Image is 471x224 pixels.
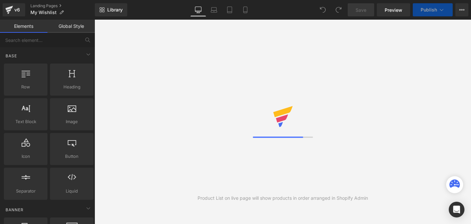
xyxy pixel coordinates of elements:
[198,195,368,202] div: Product List on live page will show products in order arranged in Shopify Admin
[107,7,123,13] span: Library
[5,53,18,59] span: Base
[3,3,25,16] a: v6
[356,7,366,13] span: Save
[190,3,206,16] a: Desktop
[316,3,329,16] button: Undo
[30,10,57,15] span: My Wishlist
[6,153,45,160] span: Icon
[6,118,45,125] span: Text Block
[13,6,21,14] div: v6
[421,7,437,12] span: Publish
[222,3,237,16] a: Tablet
[52,153,92,160] span: Button
[413,3,453,16] button: Publish
[95,3,127,16] a: New Library
[5,207,24,213] span: Banner
[206,3,222,16] a: Laptop
[47,20,95,33] a: Global Style
[52,118,92,125] span: Image
[449,202,464,217] div: Open Intercom Messenger
[52,188,92,195] span: Liquid
[6,188,45,195] span: Separator
[30,3,95,9] a: Landing Pages
[6,84,45,90] span: Row
[455,3,468,16] button: More
[52,84,92,90] span: Heading
[332,3,345,16] button: Redo
[237,3,253,16] a: Mobile
[377,3,410,16] a: Preview
[385,7,402,13] span: Preview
